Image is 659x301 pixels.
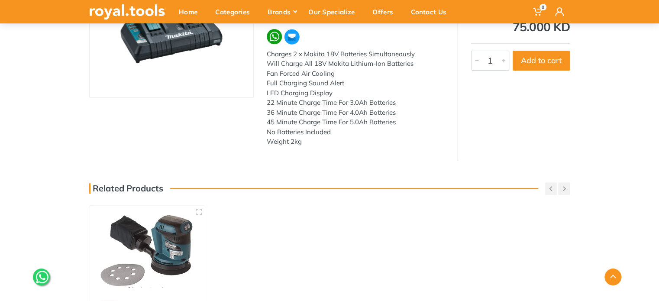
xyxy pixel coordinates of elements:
[98,214,197,288] img: Royal Tools - Cordless Body Only Cordless 18 V Li-ion Random Orbit Sander, 125 mm
[366,3,405,21] div: Offers
[513,51,570,71] button: Add to cart
[405,3,458,21] div: Contact Us
[471,21,570,33] div: 75.000 KD
[173,3,209,21] div: Home
[89,183,163,194] h3: Related Products
[284,29,300,45] img: ma.webp
[267,29,282,44] img: wa.webp
[89,4,165,19] img: royal.tools Logo
[267,49,444,147] div: Charges 2 x Makita 18V Batteries Simultaneously Will Charge All 18V Makita Lithium-Ion Batteries ...
[539,4,546,10] span: 0
[262,3,302,21] div: Brands
[302,3,366,21] div: Our Specialize
[209,3,262,21] div: Categories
